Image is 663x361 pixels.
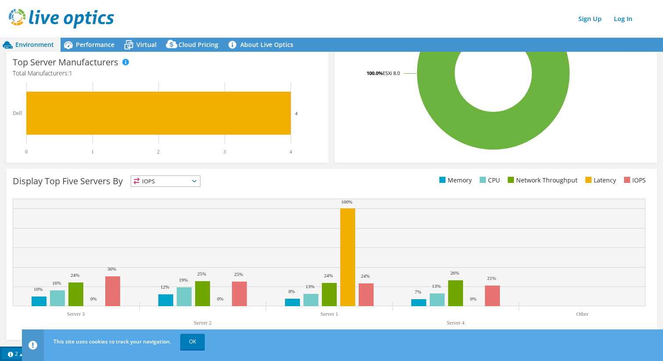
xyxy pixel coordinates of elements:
span: 1 [69,69,72,77]
text: 24% [71,272,79,278]
text: 0 [25,149,28,155]
text: 1 [91,149,94,155]
img: live_optics_svg.svg [9,9,114,29]
text: 0% [217,296,224,301]
text: 25% [197,271,206,276]
a: OK [180,334,205,350]
text: Other [576,311,588,317]
li: IOPS [622,175,646,185]
text: 24% [361,273,370,279]
li: Network Throughput [506,175,577,185]
text: 21% [487,275,496,281]
span: IOPS [131,176,200,186]
span: Performance [76,40,114,49]
tspan: ESXi 8.0 [383,70,400,76]
text: 0% [470,296,477,301]
span: This site uses cookies to track your navigation. [53,338,171,345]
text: 26% [450,270,459,275]
text: 16% [52,280,61,286]
text: Server 3 [67,311,85,317]
a: 2 [2,348,29,359]
span: Environment [15,40,54,49]
a: About Live Optics [225,38,300,52]
text: Dell [13,110,22,116]
span: Cloud Pricing [178,40,218,49]
text: 24% [324,273,333,278]
li: Latency [583,175,616,185]
text: 4 [295,111,298,116]
text: Server 4 [447,320,464,326]
text: 3 [223,149,226,155]
text: 13% [306,284,314,289]
text: 13% [432,283,441,289]
text: 25% [234,272,243,277]
h3: Top Server Manufacturers [13,57,118,67]
text: 2 [157,149,160,155]
a: Log In [610,12,637,25]
text: Server 1 [321,311,338,317]
span: Virtual [136,40,157,49]
text: 4 [289,149,292,155]
h4: Total Manufacturers: [13,68,322,78]
text: 100% [341,199,353,204]
text: 7% [415,289,421,294]
text: 30% [107,266,116,272]
a: Sign Up [574,12,606,25]
text: 10% [34,286,43,292]
text: 0% [90,296,97,301]
tspan: 100.0% [367,70,383,76]
text: 19% [179,277,188,282]
text: 12% [160,284,169,290]
li: Memory [437,175,472,185]
text: Server 2 [194,320,211,326]
text: 8% [289,289,295,294]
li: CPU [478,175,500,185]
